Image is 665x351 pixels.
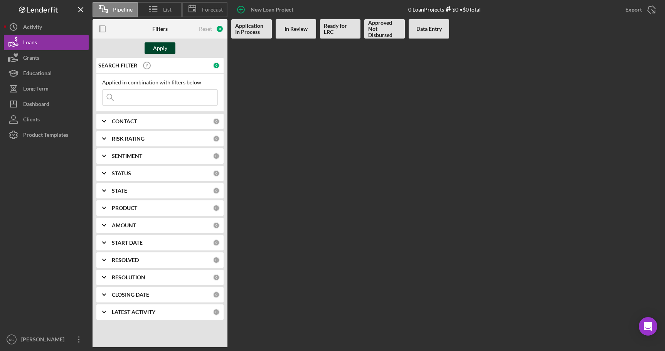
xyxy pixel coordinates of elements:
div: Long-Term [23,81,49,98]
button: Apply [145,42,175,54]
div: Open Intercom Messenger [639,317,657,336]
div: 0 [213,309,220,316]
button: New Loan Project [231,2,301,17]
div: 0 [213,239,220,246]
b: In Review [285,26,308,32]
div: Educational [23,65,52,83]
div: Activity [23,19,42,37]
button: Grants [4,50,89,65]
div: 0 [216,25,224,33]
div: 0 [213,257,220,264]
div: Reset [199,26,212,32]
div: New Loan Project [251,2,293,17]
button: Activity [4,19,89,35]
text: KG [9,338,14,342]
div: Clients [23,112,40,129]
b: PRODUCT [112,205,137,211]
b: STATE [112,188,127,194]
b: AMOUNT [112,222,136,228]
button: KG[PERSON_NAME] [4,332,89,347]
b: Data Entry [416,26,442,32]
span: List [163,7,172,13]
b: RESOLUTION [112,274,145,280]
div: 0 [213,274,220,281]
b: RISK RATING [112,136,145,142]
div: 0 Loan Projects • $0 Total [408,6,481,13]
button: Dashboard [4,96,89,112]
div: 0 [213,187,220,194]
div: Applied in combination with filters below [102,79,218,86]
button: Product Templates [4,127,89,143]
div: 0 [213,153,220,160]
span: Forecast [202,7,223,13]
div: Apply [153,42,167,54]
button: Educational [4,65,89,81]
div: Grants [23,50,39,67]
b: SEARCH FILTER [98,62,137,69]
div: Loans [23,35,37,52]
b: Ready for LRC [324,23,357,35]
div: 0 [213,62,220,69]
button: Export [618,2,661,17]
b: CLOSING DATE [112,292,149,298]
div: Product Templates [23,127,68,144]
b: Approved Not Disbursed [368,20,401,38]
b: LATEST ACTIVITY [112,309,155,315]
b: SENTIMENT [112,153,142,159]
button: Long-Term [4,81,89,96]
div: 0 [213,222,220,229]
div: 0 [213,291,220,298]
b: Application In Process [235,23,268,35]
div: $0 [444,6,458,13]
div: Export [625,2,642,17]
b: Filters [152,26,168,32]
b: STATUS [112,170,131,176]
b: START DATE [112,240,143,246]
b: RESOLVED [112,257,139,263]
button: Loans [4,35,89,50]
span: Pipeline [113,7,133,13]
button: Clients [4,112,89,127]
div: 0 [213,135,220,142]
div: 0 [213,118,220,125]
div: [PERSON_NAME] [19,332,69,349]
div: 0 [213,205,220,212]
b: CONTACT [112,118,137,124]
div: 0 [213,170,220,177]
div: Dashboard [23,96,49,114]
